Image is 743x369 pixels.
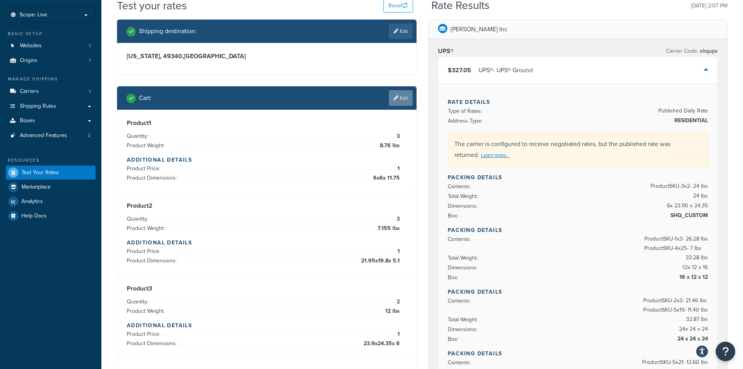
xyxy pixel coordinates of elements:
span: Quantity: [127,298,150,306]
span: Contents: [448,235,473,243]
a: Analytics [6,194,96,209]
a: Edit [389,23,413,39]
span: Analytics [21,198,43,205]
span: 24 lbs [691,191,708,201]
li: Websites [6,39,96,53]
span: $327.05 [448,66,471,75]
span: RESIDENTIAL [672,116,708,125]
span: Total Weight: [448,192,480,200]
div: Basic Setup [6,30,96,37]
h2: Cart : [139,94,152,102]
h4: Packing Details [448,349,708,358]
span: Origins [20,57,37,64]
span: 2 [395,297,400,307]
span: Carriers [20,88,39,95]
h4: Additional Details [127,156,407,164]
a: Marketplace [6,180,96,194]
a: Edit [389,90,413,106]
span: 1 [89,88,90,95]
span: Product Price: [127,247,162,255]
span: 23.9 x 24.35 x 6 [362,339,400,348]
p: [PERSON_NAME] Inc [450,24,507,35]
span: 2 [88,132,90,139]
h4: Packing Details [448,226,708,234]
span: Product Price: [127,330,162,338]
a: Help Docs [6,209,96,223]
span: Box: [448,273,460,282]
a: Websites1 [6,39,96,53]
span: Product Price: [127,164,162,173]
span: 16 x 12 x 12 [677,273,708,282]
span: Total Weight: [448,316,480,324]
span: Box: [448,335,460,343]
h3: UPS® [438,47,454,55]
a: Advanced Features2 [6,128,96,143]
span: 6 x 6 x 11.75 [371,173,400,183]
span: 24 x 24 x 24 [676,334,708,344]
li: Boxes [6,114,96,128]
span: 3 [395,132,400,141]
span: Advanced Features [20,132,67,139]
button: Open Resource Center [716,342,735,361]
span: Product SKU-2 x 3 - 21.46 lbs Product SKU-5 x 19 - 11.40 lbs [641,296,708,315]
span: Scope: Live [20,12,47,18]
li: Advanced Features [6,128,96,143]
h4: Rate Details [448,98,708,106]
span: Type of Rates: [448,107,484,115]
span: Product SKU-3 x 2 - 24 lbs [649,182,708,191]
span: Quantity: [127,215,150,223]
span: Help Docs [21,213,47,219]
span: 33.28 lbs [684,253,708,262]
div: The carrier is configured to receive negotiated rates, but the published rate was returned [448,132,708,167]
a: Shipping Rules [6,99,96,114]
h3: Product 1 [127,119,407,127]
span: Product SKU-5 x 21 - 12.60 lbs [640,358,708,367]
span: Published Daily Rate [656,106,708,116]
span: SHQ_CUSTOM [669,211,708,220]
span: Contents: [448,297,473,305]
span: 1 [89,43,90,49]
span: Marketplace [21,184,51,191]
span: Websites [20,43,42,49]
a: Origins1 [6,53,96,68]
a: Learn more... [481,152,509,159]
span: Product Weight: [127,224,167,232]
span: 7.155 lbs [376,224,400,233]
div: UPS® - UPS® Ground [479,65,533,76]
h3: Product 3 [127,285,407,292]
div: Resources [6,157,96,164]
span: Dimensions: [448,202,479,210]
li: Origins [6,53,96,68]
a: Test Your Rates [6,166,96,180]
h4: Packing Details [448,173,708,182]
span: 24 x 24 x 24 [677,324,708,334]
span: shqups [698,47,718,55]
span: 6 x 23.90 x 24.35 [665,201,708,210]
h3: Product 2 [127,202,407,210]
span: 12 x 12 x 16 [681,263,708,272]
span: Boxes [20,118,35,124]
span: Total Weight: [448,254,480,262]
span: 32.87 lbs [684,315,708,324]
li: Carriers [6,84,96,99]
span: Contents: [448,182,473,191]
span: Box: [448,212,460,220]
span: 1 [395,164,400,173]
h4: Additional Details [127,321,407,330]
span: Quantity: [127,132,150,140]
span: 12 lbs [383,307,400,316]
p: Carrier Code: [666,46,718,57]
span: Dimensions: [448,325,479,333]
span: Dimensions: [448,264,479,272]
span: Product Dimensions: [127,339,179,348]
span: Address Type: [448,117,484,125]
span: Product Weight: [127,307,167,315]
span: Product Dimensions: [127,257,179,265]
h2: Shipping destination : [139,28,197,35]
span: 3 [395,214,400,224]
span: Product Dimensions: [127,174,179,182]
